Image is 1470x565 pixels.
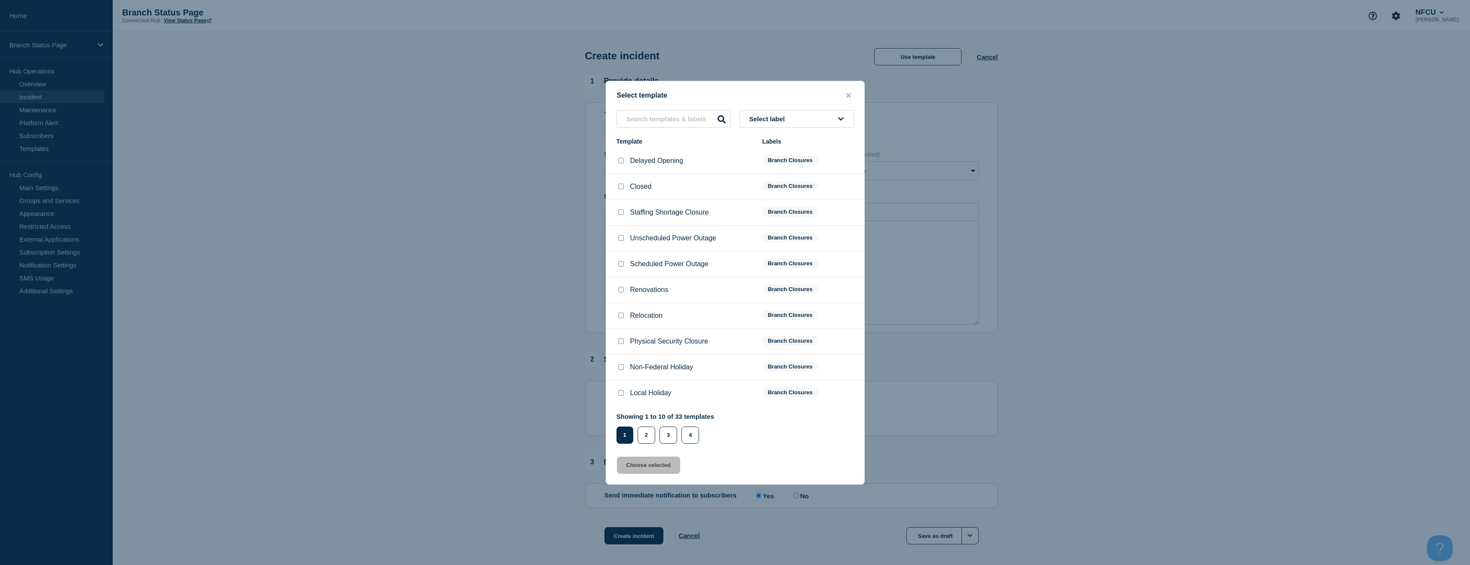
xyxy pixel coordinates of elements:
button: Select label [740,110,854,128]
span: Branch Closures [762,233,818,243]
input: Non-Federal Holiday checkbox [618,364,624,370]
div: Template [616,138,754,145]
input: Renovations checkbox [618,287,624,292]
p: Local Holiday [630,389,672,397]
span: Branch Closures [762,207,818,217]
div: Select template [606,92,864,100]
button: 1 [616,427,633,444]
input: Physical Security Closure checkbox [618,338,624,344]
span: Branch Closures [762,258,818,268]
button: 2 [638,427,655,444]
p: Scheduled Power Outage [630,260,709,268]
span: Branch Closures [762,362,818,372]
button: Choose selected [617,457,680,474]
p: Unscheduled Power Outage [630,234,716,242]
p: Closed [630,183,652,190]
span: Branch Closures [762,310,818,320]
span: Branch Closures [762,181,818,191]
span: Branch Closures [762,336,818,346]
span: Branch Closures [762,284,818,294]
p: Staffing Shortage Closure [630,209,709,216]
p: Renovations [630,286,669,294]
button: 3 [659,427,677,444]
input: Relocation checkbox [618,313,624,318]
input: Delayed Opening checkbox [618,158,624,163]
div: Labels [762,138,854,145]
button: 4 [681,427,699,444]
p: Relocation [630,312,663,319]
span: Branch Closures [762,155,818,165]
input: Local Holiday checkbox [618,390,624,396]
span: Select label [749,115,789,123]
p: Physical Security Closure [630,338,708,345]
p: Delayed Opening [630,157,684,165]
span: Branch Closures [762,387,818,397]
button: close button [844,92,854,100]
input: Closed checkbox [618,184,624,189]
p: Showing 1 to 10 of 33 templates [616,413,715,420]
input: Search templates & labels [616,110,731,128]
p: Non-Federal Holiday [630,363,693,371]
input: Staffing Shortage Closure checkbox [618,209,624,215]
input: Scheduled Power Outage checkbox [618,261,624,267]
input: Unscheduled Power Outage checkbox [618,235,624,241]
